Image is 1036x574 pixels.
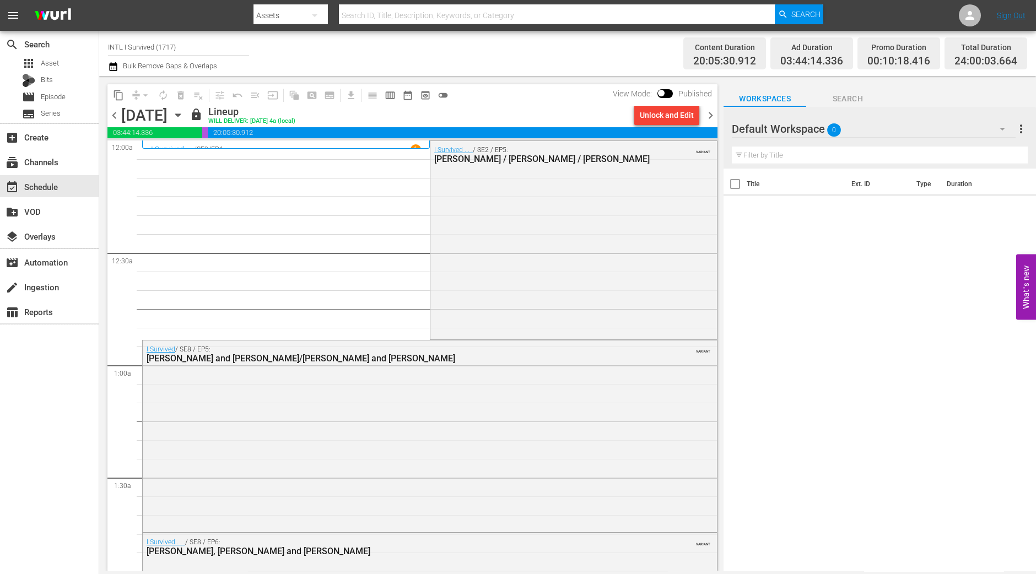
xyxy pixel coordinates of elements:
[151,145,194,154] a: I Survived . . .
[775,4,823,24] button: Search
[634,105,699,125] button: Unlock and Edit
[867,55,930,68] span: 00:10:18.416
[22,57,35,70] span: Asset
[696,145,710,154] span: VARIANT
[202,127,208,138] span: 00:10:18.416
[704,109,717,122] span: chevron_right
[41,58,59,69] span: Asset
[6,131,19,144] span: Create
[434,86,452,104] span: 24 hours Lineup View is OFF
[747,169,845,199] th: Title
[147,546,653,556] div: [PERSON_NAME], [PERSON_NAME] and [PERSON_NAME]
[791,4,821,24] span: Search
[438,90,449,101] span: toggle_off
[696,344,710,353] span: VARIANT
[693,55,756,68] span: 20:05:30.912
[22,107,35,121] span: Series
[321,86,338,104] span: Create Series Block
[282,84,303,106] span: Refresh All Search Blocks
[867,40,930,55] div: Promo Duration
[657,89,665,97] span: Toggle to switch from Published to Draft view.
[6,306,19,319] span: Reports
[121,106,168,124] div: [DATE]
[399,86,417,104] span: Month Calendar View
[434,146,473,154] a: I Survived . . .
[954,40,1017,55] div: Total Duration
[417,86,434,104] span: View Backup
[1015,116,1028,142] button: more_vert
[780,40,843,55] div: Ad Duration
[41,74,53,85] span: Bits
[147,538,185,546] a: I Survived . . .
[724,92,806,106] span: Workspaces
[107,127,202,138] span: 03:44:14.336
[607,89,657,98] span: View Mode:
[264,86,282,104] span: Update Metadata from Key Asset
[7,9,20,22] span: menu
[26,3,79,29] img: ans4CAIJ8jUAAAAAAAAAAAAAAAAAAAAAAAAgQb4GAAAAAAAAAAAAAAAAAAAAAAAAJMjXAAAAAAAAAAAAAAAAAAAAAAAAgAT5G...
[6,281,19,294] span: Ingestion
[110,86,127,104] span: Copy Lineup
[208,106,295,118] div: Lineup
[6,181,19,194] span: Schedule
[6,230,19,243] span: Overlays
[693,40,756,55] div: Content Duration
[420,90,431,101] span: preview_outlined
[732,113,1016,144] div: Default Workspace
[434,146,659,164] div: / SE2 / EP5:
[229,86,246,104] span: Revert to Primary Episode
[194,145,197,153] p: /
[172,86,190,104] span: Select an event to delete
[806,92,889,106] span: Search
[22,74,35,87] div: Bits
[127,86,154,104] span: Remove Gaps & Overlaps
[696,537,710,546] span: VARIANT
[1016,254,1036,320] button: Open Feedback Widget
[6,256,19,269] span: Automation
[41,108,61,119] span: Series
[107,109,121,122] span: chevron_left
[360,84,381,106] span: Day Calendar View
[940,169,1006,199] th: Duration
[910,169,940,199] th: Type
[22,90,35,104] span: Episode
[211,145,223,153] p: EP4
[6,205,19,219] span: VOD
[208,118,295,125] div: WILL DELIVER: [DATE] 4a (local)
[827,118,841,142] span: 0
[402,90,413,101] span: date_range_outlined
[147,353,653,364] div: [PERSON_NAME] and [PERSON_NAME]/[PERSON_NAME] and [PERSON_NAME]
[147,345,175,353] a: I Survived
[154,86,172,104] span: Loop Content
[385,90,396,101] span: calendar_view_week_outlined
[1015,122,1028,136] span: more_vert
[434,154,659,164] div: [PERSON_NAME] / [PERSON_NAME] / [PERSON_NAME]
[246,86,264,104] span: Fill episodes with ad slates
[845,169,910,199] th: Ext. ID
[997,11,1026,20] a: Sign Out
[640,105,694,125] div: Unlock and Edit
[207,84,229,106] span: Customize Events
[381,86,399,104] span: Week Calendar View
[6,156,19,169] span: Channels
[147,345,653,364] div: / SE8 / EP5:
[338,84,360,106] span: Download as CSV
[121,62,217,70] span: Bulk Remove Gaps & Overlaps
[147,538,653,556] div: / SE8 / EP6:
[41,91,66,102] span: Episode
[414,145,418,153] p: 1
[190,86,207,104] span: Clear Lineup
[208,127,717,138] span: 20:05:30.912
[673,89,717,98] span: Published
[190,108,203,121] span: lock
[6,38,19,51] span: Search
[197,145,211,153] p: SE9 /
[954,55,1017,68] span: 24:00:03.664
[780,55,843,68] span: 03:44:14.336
[113,90,124,101] span: content_copy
